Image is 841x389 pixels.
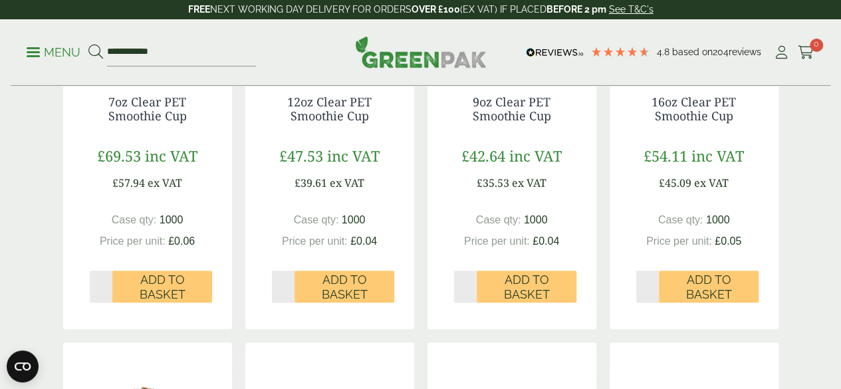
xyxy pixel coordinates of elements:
[509,146,562,166] span: inc VAT
[350,235,377,247] span: £0.04
[461,146,505,166] span: £42.64
[342,214,366,225] span: 1000
[282,235,348,247] span: Price per unit:
[287,94,372,124] a: 12oz Clear PET Smoothie Cup
[97,146,141,166] span: £69.53
[798,46,814,59] i: Cart
[486,273,567,301] span: Add to Basket
[145,146,197,166] span: inc VAT
[694,176,729,190] span: ex VAT
[168,235,195,247] span: £0.06
[609,4,654,15] a: See T&C's
[659,176,691,190] span: £45.09
[355,36,487,68] img: GreenPak Supplies
[160,214,183,225] span: 1000
[652,94,736,124] a: 16oz Clear PET Smoothie Cup
[464,235,530,247] span: Price per unit:
[148,176,182,190] span: ex VAT
[773,46,790,59] i: My Account
[27,45,80,61] p: Menu
[412,4,460,15] strong: OVER £100
[295,271,394,303] button: Add to Basket
[7,350,39,382] button: Open CMP widget
[112,214,157,225] span: Case qty:
[715,235,741,247] span: £0.05
[279,146,323,166] span: £47.53
[27,45,80,58] a: Menu
[327,146,380,166] span: inc VAT
[713,47,729,57] span: 204
[658,214,703,225] span: Case qty:
[295,176,327,190] span: £39.61
[706,214,730,225] span: 1000
[330,176,364,190] span: ex VAT
[108,94,187,124] a: 7oz Clear PET Smoothie Cup
[810,39,823,52] span: 0
[476,214,521,225] span: Case qty:
[188,4,210,15] strong: FREE
[729,47,761,57] span: reviews
[477,271,576,303] button: Add to Basket
[477,176,509,190] span: £35.53
[657,47,672,57] span: 4.8
[112,271,212,303] button: Add to Basket
[524,214,548,225] span: 1000
[100,235,166,247] span: Price per unit:
[473,94,551,124] a: 9oz Clear PET Smoothie Cup
[526,48,584,57] img: REVIEWS.io
[533,235,559,247] span: £0.04
[644,146,687,166] span: £54.11
[122,273,203,301] span: Add to Basket
[668,273,749,301] span: Add to Basket
[659,271,759,303] button: Add to Basket
[646,235,712,247] span: Price per unit:
[546,4,606,15] strong: BEFORE 2 pm
[590,46,650,58] div: 4.79 Stars
[672,47,713,57] span: Based on
[304,273,385,301] span: Add to Basket
[798,43,814,63] a: 0
[112,176,145,190] span: £57.94
[691,146,744,166] span: inc VAT
[294,214,339,225] span: Case qty:
[512,176,546,190] span: ex VAT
